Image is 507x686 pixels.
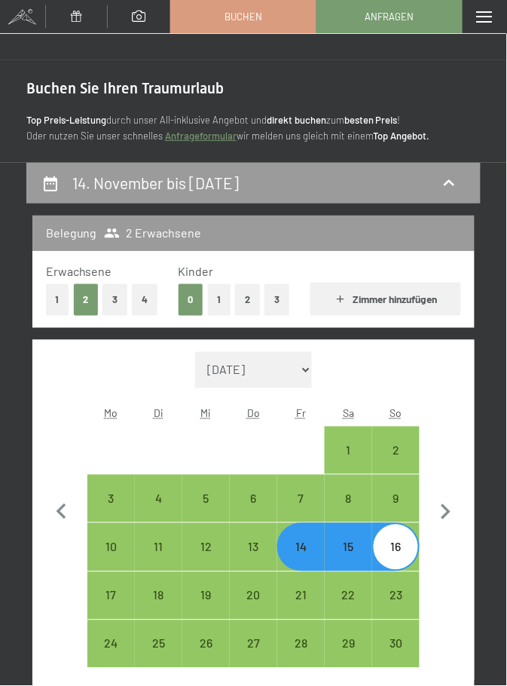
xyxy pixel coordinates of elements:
div: Anreise möglich [135,475,182,522]
button: 4 [132,284,157,315]
div: Anreise möglich [230,523,277,571]
div: 24 [89,638,133,682]
a: Buchen [171,1,316,32]
p: durch unser All-inklusive Angebot und zum ! Oder nutzen Sie unser schnelles wir melden uns gleich... [26,112,481,144]
div: 4 [136,493,181,537]
abbr: Donnerstag [247,407,260,420]
strong: direkt buchen [267,114,326,126]
div: Mon Nov 03 2025 [87,475,135,522]
span: Buchen Sie Ihren Traumurlaub [26,79,224,97]
div: 17 [89,590,133,634]
button: 1 [208,284,231,315]
div: Anreise möglich [135,523,182,571]
span: 2 Erwachsene [104,225,201,241]
abbr: Mittwoch [200,407,211,420]
div: Anreise möglich [230,475,277,522]
div: Sat Nov 22 2025 [325,572,372,620]
div: 7 [279,493,323,537]
div: 19 [184,590,228,634]
div: Mon Nov 24 2025 [87,620,135,668]
div: Anreise möglich [135,620,182,668]
div: Anreise möglich [325,572,372,620]
div: Sun Nov 16 2025 [372,523,420,571]
abbr: Dienstag [154,407,163,420]
div: 29 [326,638,371,682]
div: Anreise möglich [277,620,325,668]
div: 20 [231,590,276,634]
div: 6 [231,493,276,537]
div: 27 [231,638,276,682]
button: 2 [74,284,99,315]
div: 22 [326,590,371,634]
div: Mon Nov 10 2025 [87,523,135,571]
div: 25 [136,638,181,682]
div: Anreise möglich [182,620,230,668]
button: Zimmer hinzufügen [310,283,462,316]
span: Buchen [224,10,262,23]
div: Fri Nov 07 2025 [277,475,325,522]
strong: besten Preis [344,114,398,126]
div: Mon Nov 17 2025 [87,572,135,620]
span: Kinder [179,264,214,278]
div: Anreise möglich [230,620,277,668]
div: Thu Nov 06 2025 [230,475,277,522]
div: Anreise möglich [325,427,372,474]
div: Anreise möglich [87,620,135,668]
div: 11 [136,541,181,586]
abbr: Sonntag [390,407,402,420]
div: 8 [326,493,371,537]
div: 1 [326,445,371,489]
abbr: Montag [104,407,118,420]
div: Sat Nov 01 2025 [325,427,372,474]
div: Anreise möglich [277,475,325,522]
button: 3 [264,284,289,315]
div: 26 [184,638,228,682]
div: Wed Nov 05 2025 [182,475,230,522]
div: 3 [89,493,133,537]
div: Anreise möglich [372,620,420,668]
button: Nächster Monat [430,352,462,669]
div: Sat Nov 29 2025 [325,620,372,668]
h3: Belegung [46,225,97,241]
div: Thu Nov 20 2025 [230,572,277,620]
div: Wed Nov 19 2025 [182,572,230,620]
div: 13 [231,541,276,586]
div: Tue Nov 11 2025 [135,523,182,571]
div: Sun Nov 09 2025 [372,475,420,522]
div: Anreise möglich [87,523,135,571]
div: Anreise möglich [182,523,230,571]
strong: Top Angebot. [374,130,430,142]
div: Anreise möglich [372,523,420,571]
div: Wed Nov 12 2025 [182,523,230,571]
div: Fri Nov 14 2025 [277,523,325,571]
abbr: Freitag [296,407,306,420]
strong: Top Preis-Leistung [26,114,106,126]
a: Anfrageformular [165,130,237,142]
div: Anreise möglich [372,427,420,474]
div: 14 [279,541,323,586]
a: Anfragen [317,1,462,32]
div: 18 [136,590,181,634]
div: Anreise möglich [87,572,135,620]
div: Fri Nov 21 2025 [277,572,325,620]
div: 21 [279,590,323,634]
div: 10 [89,541,133,586]
div: Anreise möglich [135,572,182,620]
div: Thu Nov 27 2025 [230,620,277,668]
h2: 14. November bis [DATE] [73,173,240,192]
span: Erwachsene [46,264,112,278]
div: Sun Nov 23 2025 [372,572,420,620]
div: Tue Nov 18 2025 [135,572,182,620]
div: 30 [374,638,418,682]
div: Anreise möglich [325,620,372,668]
div: Thu Nov 13 2025 [230,523,277,571]
div: Tue Nov 04 2025 [135,475,182,522]
div: Fri Nov 28 2025 [277,620,325,668]
div: Anreise möglich [277,523,325,571]
div: 16 [374,541,418,586]
div: Anreise möglich [325,523,372,571]
div: Anreise möglich [230,572,277,620]
div: 2 [374,445,418,489]
div: Sat Nov 08 2025 [325,475,372,522]
abbr: Samstag [343,407,354,420]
